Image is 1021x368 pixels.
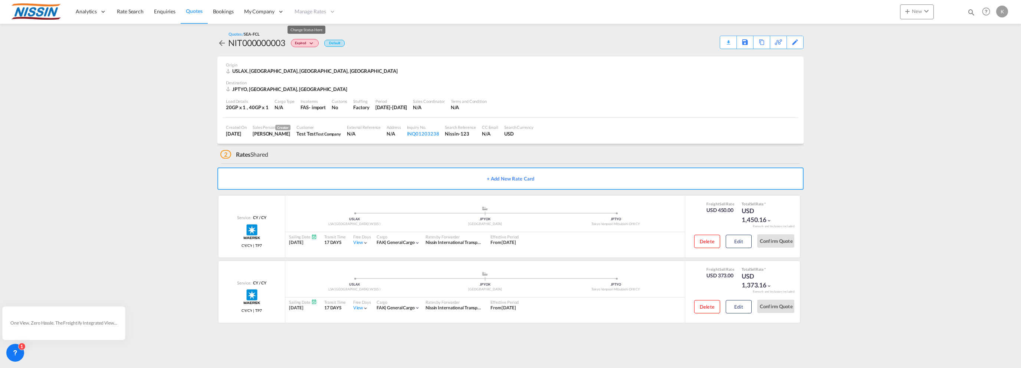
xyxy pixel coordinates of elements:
[426,234,483,240] div: Rates by Forwarder
[377,240,415,246] div: general cargo
[757,300,794,313] button: Confirm Quote
[220,150,231,159] span: 2
[726,300,752,313] button: Edit
[490,299,519,305] div: Effective Period
[922,7,931,16] md-icon: icon-chevron-down
[295,8,326,15] span: Manage Rates
[415,240,420,245] md-icon: icon-chevron-down
[289,305,317,311] div: [DATE]
[996,6,1008,17] div: K
[226,130,247,137] div: 12 Sep 2025
[253,124,290,130] div: Sales Person
[742,267,779,272] div: Total Rate
[504,124,534,130] div: Search Currency
[706,201,734,206] div: Freight Rate
[251,215,266,220] div: CY / CY
[377,240,387,245] span: FAK
[226,62,795,68] div: Origin
[363,306,368,311] md-icon: icon-chevron-down
[385,240,386,245] span: |
[76,8,97,15] span: Analytics
[275,98,295,104] div: Cargo Type
[415,305,420,310] md-icon: icon-chevron-down
[301,104,309,111] div: FAS
[706,267,734,272] div: Freight Rate
[706,206,734,214] div: USD 450.00
[324,240,346,246] div: 17 DAYS
[413,98,444,104] div: Sales Coordinator
[551,282,681,287] div: JPTYO
[237,280,251,286] span: Service:
[764,202,766,206] span: Subject to Remarks
[766,283,772,289] md-icon: icon-chevron-down
[482,124,498,130] div: CC Email
[353,104,369,111] div: Factory Stuffing
[289,217,420,222] div: USLAX
[301,98,326,104] div: Incoterms
[719,267,726,271] span: Sell
[288,26,325,34] md-tooltip: Change Status Here
[226,124,247,130] div: Created On
[490,305,516,310] span: From [DATE]
[451,104,487,111] div: N/A
[420,217,550,222] div: JPYOK
[308,42,317,46] md-icon: icon-chevron-down
[324,299,346,305] div: Transit Time
[252,243,255,248] span: |
[724,37,733,43] md-icon: icon-download
[243,222,261,241] img: Maersk Spot
[332,98,347,104] div: Customs
[377,299,420,305] div: Cargo
[764,267,766,271] span: Subject to Remarks
[694,300,720,313] button: Delete
[255,308,262,313] span: TP7
[363,240,368,245] md-icon: icon-chevron-down
[324,305,346,311] div: 17 DAYS
[724,36,733,43] div: Quote PDF is not available at this time
[980,5,992,18] span: Help
[719,202,726,206] span: Sell
[757,234,794,248] button: Confirm Quote
[375,98,407,104] div: Period
[413,104,444,111] div: N/A
[311,299,317,305] md-icon: Schedules Available
[426,240,483,246] div: Nissin International Transport USA (Trial)
[236,151,251,158] span: Rates
[694,235,720,248] button: Delete
[275,104,295,111] div: N/A
[154,8,175,14] span: Enquiries
[504,130,534,137] div: USD
[347,124,381,130] div: External Reference
[445,130,476,137] div: Nissin-123
[226,86,349,92] div: JPTYO, Tokyo, Asia Pacific
[289,222,420,227] div: LSA [GEOGRAPHIC_DATA]( W185 )
[967,8,975,19] div: icon-magnify
[213,8,234,14] span: Bookings
[377,305,387,310] span: FAK
[480,272,489,276] md-icon: assets/icons/custom/ship-fill.svg
[289,287,420,292] div: LSA [GEOGRAPHIC_DATA]( W185 )
[490,240,516,245] span: From [DATE]
[11,3,61,20] img: 485da9108dca11f0a63a77e390b9b49c.jpg
[551,222,681,227] div: Tokyo Vanpool-Mitsubishi OHI CY
[377,305,415,311] div: general cargo
[387,124,401,130] div: Address
[420,222,550,227] div: [GEOGRAPHIC_DATA]
[750,267,756,271] span: Sell
[375,104,407,111] div: 17 Sep 2025
[353,240,368,246] div: Viewicon-chevron-down
[117,8,144,14] span: Rate Search
[900,4,934,19] button: icon-plus 400-fgNewicon-chevron-down
[243,287,261,306] img: Maersk Spot
[420,287,550,292] div: [GEOGRAPHIC_DATA]
[426,305,483,311] div: Nissin International Transport USA (Trial)
[289,234,317,240] div: Sailing Date
[253,130,290,137] div: Saranya K
[482,130,498,137] div: N/A
[353,98,369,104] div: Stuffing
[551,217,681,222] div: JPTYO
[737,36,753,49] div: Save As Template
[244,32,259,36] span: SEA-FCL
[407,124,439,130] div: Inquiry No.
